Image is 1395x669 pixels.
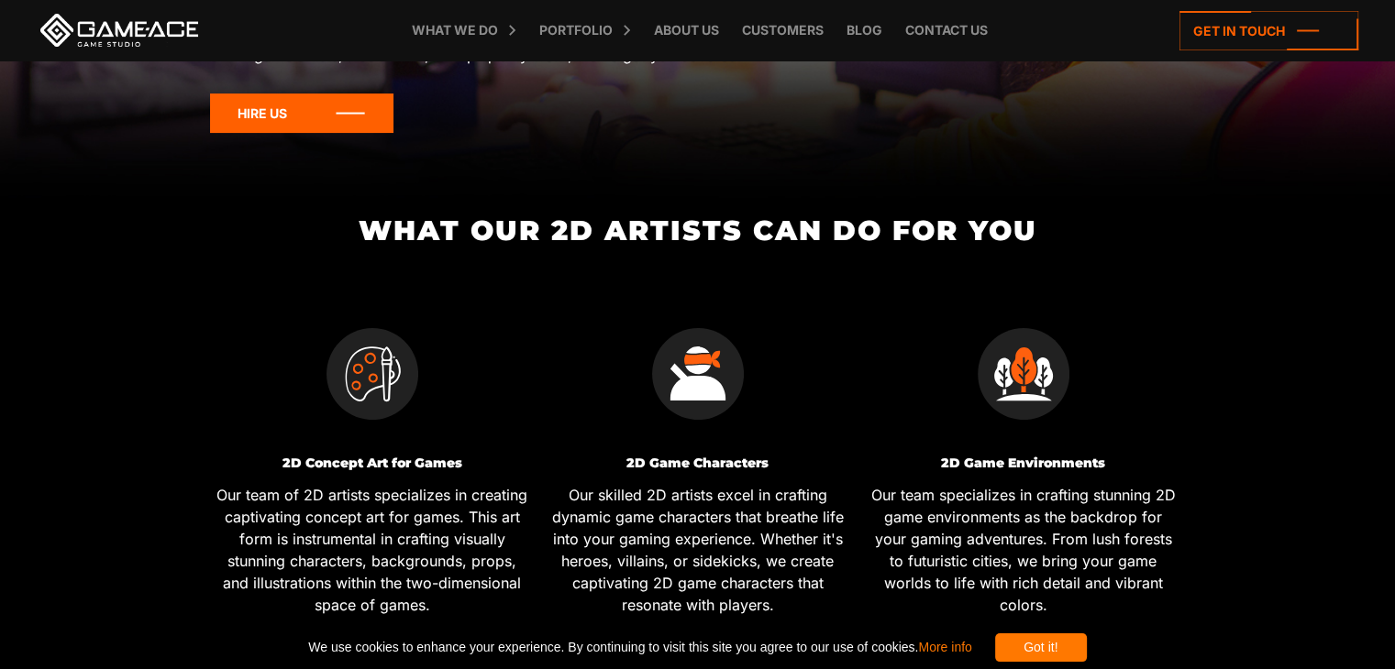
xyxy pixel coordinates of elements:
a: More info [918,640,971,654]
p: Our skilled 2D artists excel in crafting dynamic game characters that breathe life into your gami... [542,484,854,616]
p: Our team of 2D artists specializes in creating captivating concept art for games. This art form i... [216,484,528,616]
a: Get in touch [1179,11,1358,50]
p: Our team specializes in crafting stunning 2D game environments as the backdrop for your gaming ad... [868,484,1179,616]
img: 2D Game Characters [652,328,744,420]
h2: What Our 2D Artists Can Do for You [209,215,1186,246]
h3: 2D Game Characters [542,456,854,470]
span: We use cookies to enhance your experience. By continuing to visit this site you agree to our use ... [308,633,971,662]
img: 2D Game Environments [978,328,1069,420]
h3: 2D Game Environments [868,456,1179,470]
h3: 2D Concept Art for Games [216,456,528,470]
div: Got it! [995,633,1087,662]
img: 2D Concept Art for Games [327,328,418,420]
a: Hire Us [210,93,393,133]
